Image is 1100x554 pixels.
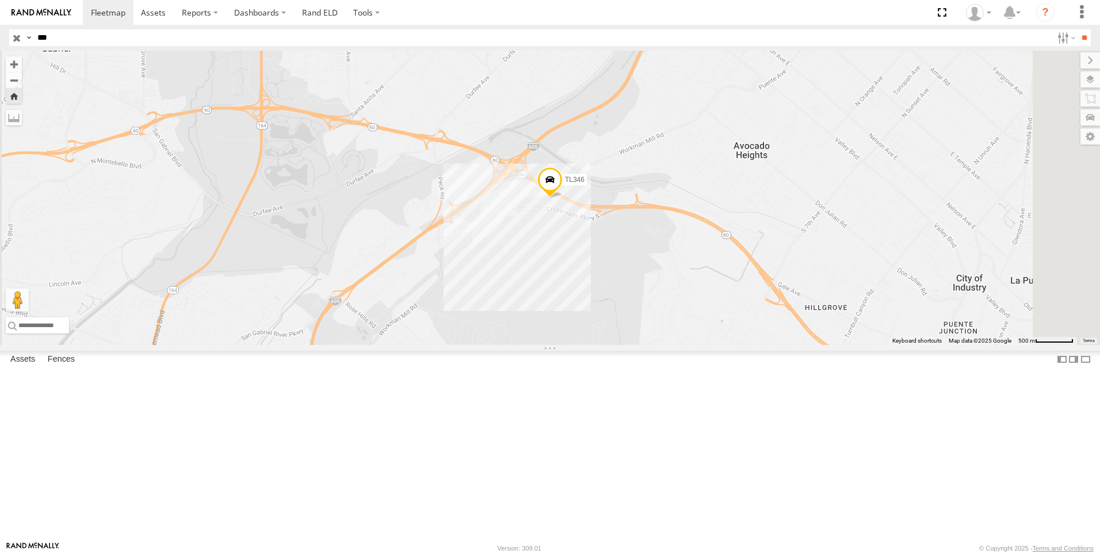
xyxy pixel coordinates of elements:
[498,545,541,552] div: Version: 309.01
[12,9,71,17] img: rand-logo.svg
[6,88,22,104] button: Zoom Home
[42,351,81,367] label: Fences
[6,289,29,312] button: Drag Pegman onto the map to open Street View
[1083,339,1095,343] a: Terms (opens in new tab)
[6,542,59,554] a: Visit our Website
[5,351,41,367] label: Assets
[979,545,1094,552] div: © Copyright 2025 -
[892,337,942,345] button: Keyboard shortcuts
[962,4,995,21] div: Norma Casillas
[1053,29,1078,46] label: Search Filter Options
[6,109,22,126] label: Measure
[565,176,585,184] span: TL346
[1018,337,1035,344] span: 500 m
[1068,351,1079,367] label: Dock Summary Table to the Right
[949,337,1011,344] span: Map data ©2025 Google
[1056,351,1068,367] label: Dock Summary Table to the Left
[24,29,33,46] label: Search Query
[6,56,22,72] button: Zoom in
[1033,545,1094,552] a: Terms and Conditions
[1015,337,1077,345] button: Map Scale: 500 m per 63 pixels
[1036,3,1055,22] i: ?
[1080,351,1091,367] label: Hide Summary Table
[1080,128,1100,145] label: Map Settings
[6,72,22,88] button: Zoom out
